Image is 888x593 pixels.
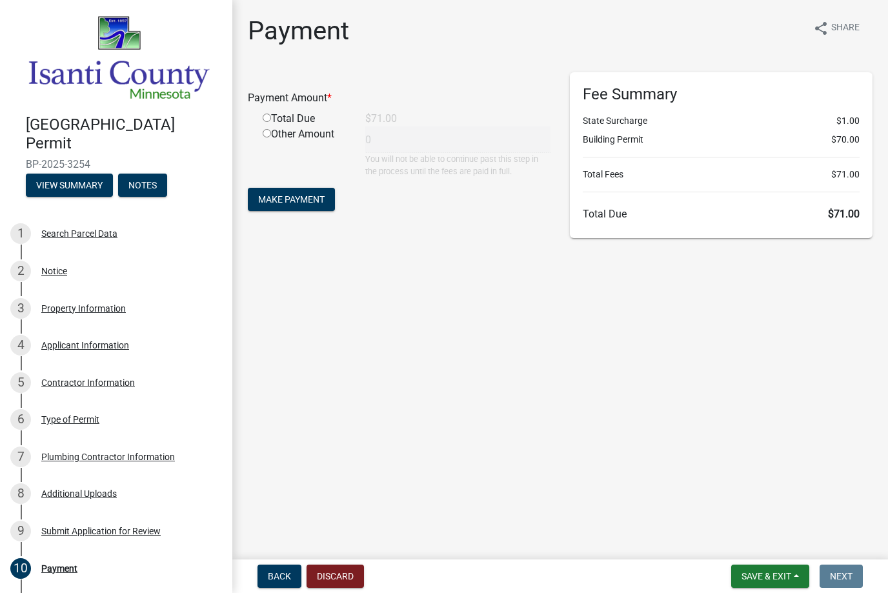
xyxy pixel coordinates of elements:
[10,483,31,504] div: 8
[10,372,31,393] div: 5
[742,571,791,581] span: Save & Exit
[26,116,222,153] h4: [GEOGRAPHIC_DATA] Permit
[118,174,167,197] button: Notes
[10,521,31,541] div: 9
[253,126,356,177] div: Other Amount
[10,223,31,244] div: 1
[238,90,560,106] div: Payment Amount
[10,558,31,579] div: 10
[813,21,829,36] i: share
[803,15,870,41] button: shareShare
[268,571,291,581] span: Back
[10,335,31,356] div: 4
[253,111,356,126] div: Total Due
[10,447,31,467] div: 7
[836,114,860,128] span: $1.00
[830,571,853,581] span: Next
[10,409,31,430] div: 6
[248,188,335,211] button: Make Payment
[583,85,860,104] h6: Fee Summary
[831,133,860,146] span: $70.00
[583,133,860,146] li: Building Permit
[41,341,129,350] div: Applicant Information
[26,158,207,170] span: BP-2025-3254
[41,266,67,276] div: Notice
[41,229,117,238] div: Search Parcel Data
[820,565,863,588] button: Next
[831,168,860,181] span: $71.00
[10,261,31,281] div: 2
[26,181,113,191] wm-modal-confirm: Summary
[41,564,77,573] div: Payment
[583,114,860,128] li: State Surcharge
[583,168,860,181] li: Total Fees
[257,565,301,588] button: Back
[10,298,31,319] div: 3
[41,527,161,536] div: Submit Application for Review
[41,415,99,424] div: Type of Permit
[41,452,175,461] div: Plumbing Contractor Information
[307,565,364,588] button: Discard
[26,14,212,102] img: Isanti County, Minnesota
[41,378,135,387] div: Contractor Information
[258,194,325,205] span: Make Payment
[731,565,809,588] button: Save & Exit
[583,208,860,220] h6: Total Due
[828,208,860,220] span: $71.00
[118,181,167,191] wm-modal-confirm: Notes
[41,304,126,313] div: Property Information
[248,15,349,46] h1: Payment
[831,21,860,36] span: Share
[26,174,113,197] button: View Summary
[41,489,117,498] div: Additional Uploads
